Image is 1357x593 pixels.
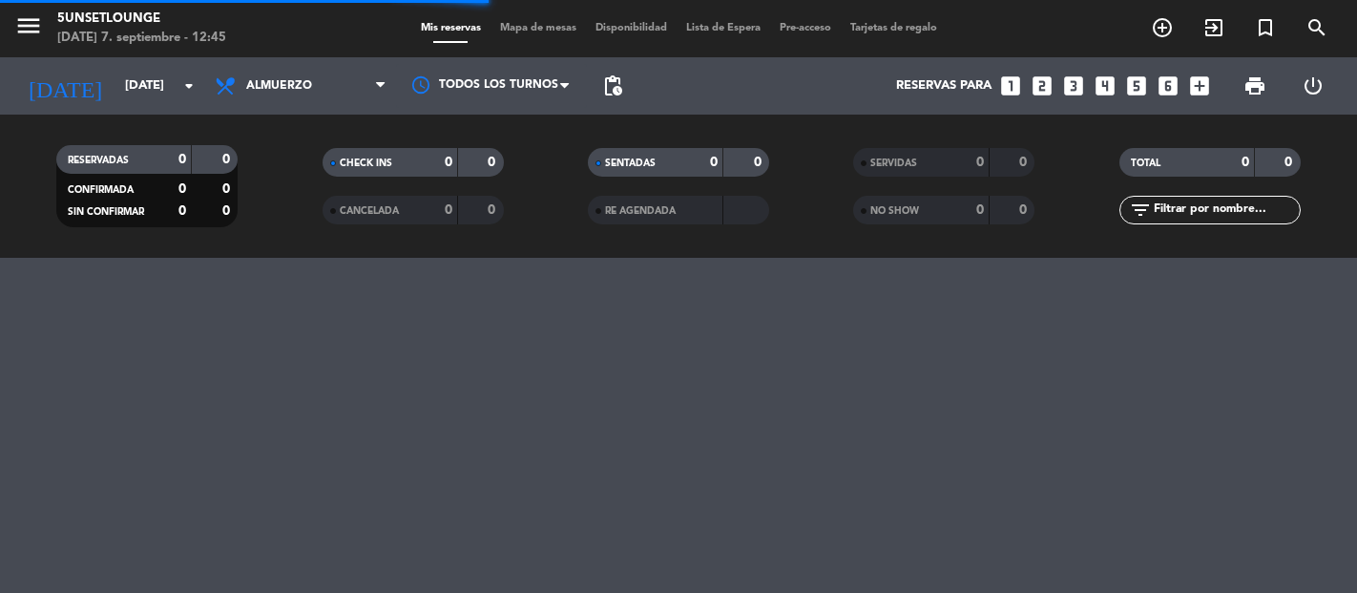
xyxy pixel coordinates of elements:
[178,153,186,166] strong: 0
[1019,156,1031,169] strong: 0
[14,11,43,47] button: menu
[1284,156,1296,169] strong: 0
[1187,74,1212,98] i: add_box
[710,156,718,169] strong: 0
[491,23,586,33] span: Mapa de mesas
[976,203,984,217] strong: 0
[1131,159,1160,168] span: TOTAL
[601,74,624,97] span: pending_actions
[14,65,115,107] i: [DATE]
[1242,156,1249,169] strong: 0
[57,29,226,48] div: [DATE] 7. septiembre - 12:45
[178,182,186,196] strong: 0
[57,10,226,29] div: 5unsetlounge
[68,185,134,195] span: CONFIRMADA
[870,206,919,216] span: NO SHOW
[488,203,499,217] strong: 0
[1152,200,1300,221] input: Filtrar por nombre...
[770,23,841,33] span: Pre-acceso
[68,156,129,165] span: RESERVADAS
[445,156,452,169] strong: 0
[340,159,392,168] span: CHECK INS
[1151,16,1174,39] i: add_circle_outline
[177,74,200,97] i: arrow_drop_down
[445,203,452,217] strong: 0
[1019,203,1031,217] strong: 0
[1202,16,1225,39] i: exit_to_app
[870,159,917,168] span: SERVIDAS
[1030,74,1054,98] i: looks_two
[1302,74,1325,97] i: power_settings_new
[1284,57,1344,115] div: LOG OUT
[340,206,399,216] span: CANCELADA
[1305,16,1328,39] i: search
[1093,74,1117,98] i: looks_4
[222,204,234,218] strong: 0
[14,11,43,40] i: menu
[1061,74,1086,98] i: looks_3
[411,23,491,33] span: Mis reservas
[841,23,947,33] span: Tarjetas de regalo
[1254,16,1277,39] i: turned_in_not
[677,23,770,33] span: Lista de Espera
[222,182,234,196] strong: 0
[998,74,1023,98] i: looks_one
[754,156,765,169] strong: 0
[1124,74,1149,98] i: looks_5
[246,79,312,93] span: Almuerzo
[1243,74,1266,97] span: print
[178,204,186,218] strong: 0
[222,153,234,166] strong: 0
[605,159,656,168] span: SENTADAS
[1156,74,1180,98] i: looks_6
[488,156,499,169] strong: 0
[68,207,144,217] span: SIN CONFIRMAR
[1129,199,1152,222] i: filter_list
[605,206,676,216] span: RE AGENDADA
[976,156,984,169] strong: 0
[586,23,677,33] span: Disponibilidad
[896,78,992,94] span: Reservas para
